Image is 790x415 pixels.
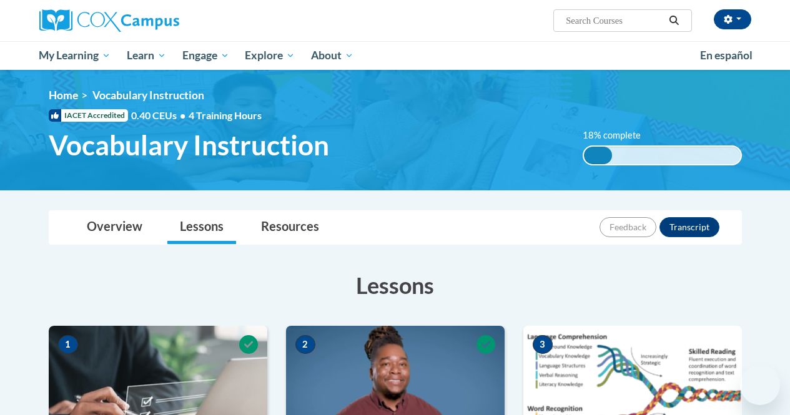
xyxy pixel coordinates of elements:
a: Home [49,89,78,102]
span: IACET Accredited [49,109,128,122]
a: About [303,41,362,70]
span: Learn [127,48,166,63]
button: Feedback [600,217,656,237]
span: Engage [182,48,229,63]
button: Transcript [659,217,719,237]
a: Learn [119,41,174,70]
span: Vocabulary Instruction [92,89,204,102]
span: • [180,109,185,121]
span: My Learning [39,48,111,63]
button: Search [664,13,683,28]
span: Explore [245,48,295,63]
a: Cox Campus [39,9,264,32]
span: 2 [295,335,315,354]
iframe: Button to launch messaging window [740,365,780,405]
a: En español [692,42,761,69]
div: 18% complete [584,147,612,164]
span: Vocabulary Instruction [49,129,329,162]
a: My Learning [31,41,119,70]
a: Resources [249,211,332,244]
a: Overview [74,211,155,244]
span: 4 Training Hours [189,109,262,121]
span: 0.40 CEUs [131,109,189,122]
span: En español [700,49,753,62]
button: Account Settings [714,9,751,29]
h3: Lessons [49,270,742,301]
input: Search Courses [565,13,664,28]
label: 18% complete [583,129,654,142]
span: About [311,48,353,63]
img: Cox Campus [39,9,179,32]
span: 3 [533,335,553,354]
a: Engage [174,41,237,70]
a: Lessons [167,211,236,244]
span: 1 [58,335,78,354]
div: Main menu [30,41,761,70]
a: Explore [237,41,303,70]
